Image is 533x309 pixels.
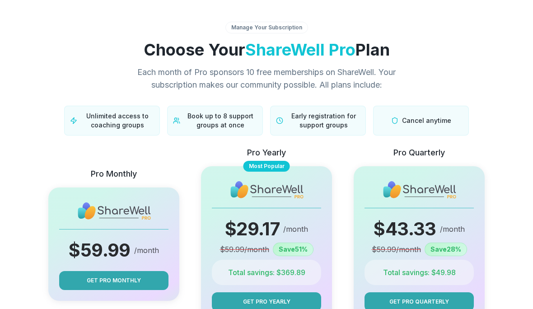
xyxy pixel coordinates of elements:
[81,112,154,130] span: Unlimited access to coaching groups
[87,276,141,285] span: Get Pro Monthly
[393,146,445,159] p: Pro Quarterly
[7,41,526,59] h1: Choose Your Plan
[59,271,168,290] button: Get Pro Monthly
[115,66,418,91] p: Each month of Pro sponsors 10 free memberships on ShareWell. Your subscription makes our communit...
[184,112,257,130] span: Book up to 8 support groups at once
[91,168,137,180] p: Pro Monthly
[245,40,355,60] span: ShareWell Pro
[287,112,360,130] span: Early registration for support groups
[402,116,451,125] span: Cancel anytime
[247,146,286,159] p: Pro Yearly
[389,298,449,306] span: Get Pro Quarterly
[225,22,308,33] div: Manage Your Subscription
[243,298,290,306] span: Get Pro Yearly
